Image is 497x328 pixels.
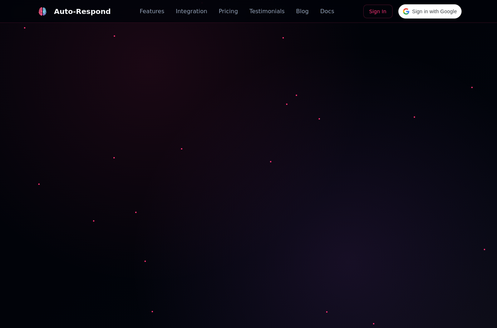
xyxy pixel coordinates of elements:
div: Sign in with Google [398,4,462,19]
a: Integration [176,7,207,16]
a: Blog [296,7,309,16]
span: Sign in with Google [412,8,457,15]
a: Docs [320,7,334,16]
img: logo.svg [38,7,47,16]
a: Features [140,7,164,16]
a: Pricing [219,7,238,16]
a: Auto-Respond [35,4,111,19]
div: Auto-Respond [54,6,111,16]
a: Testimonials [250,7,285,16]
a: Sign In [363,5,393,18]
